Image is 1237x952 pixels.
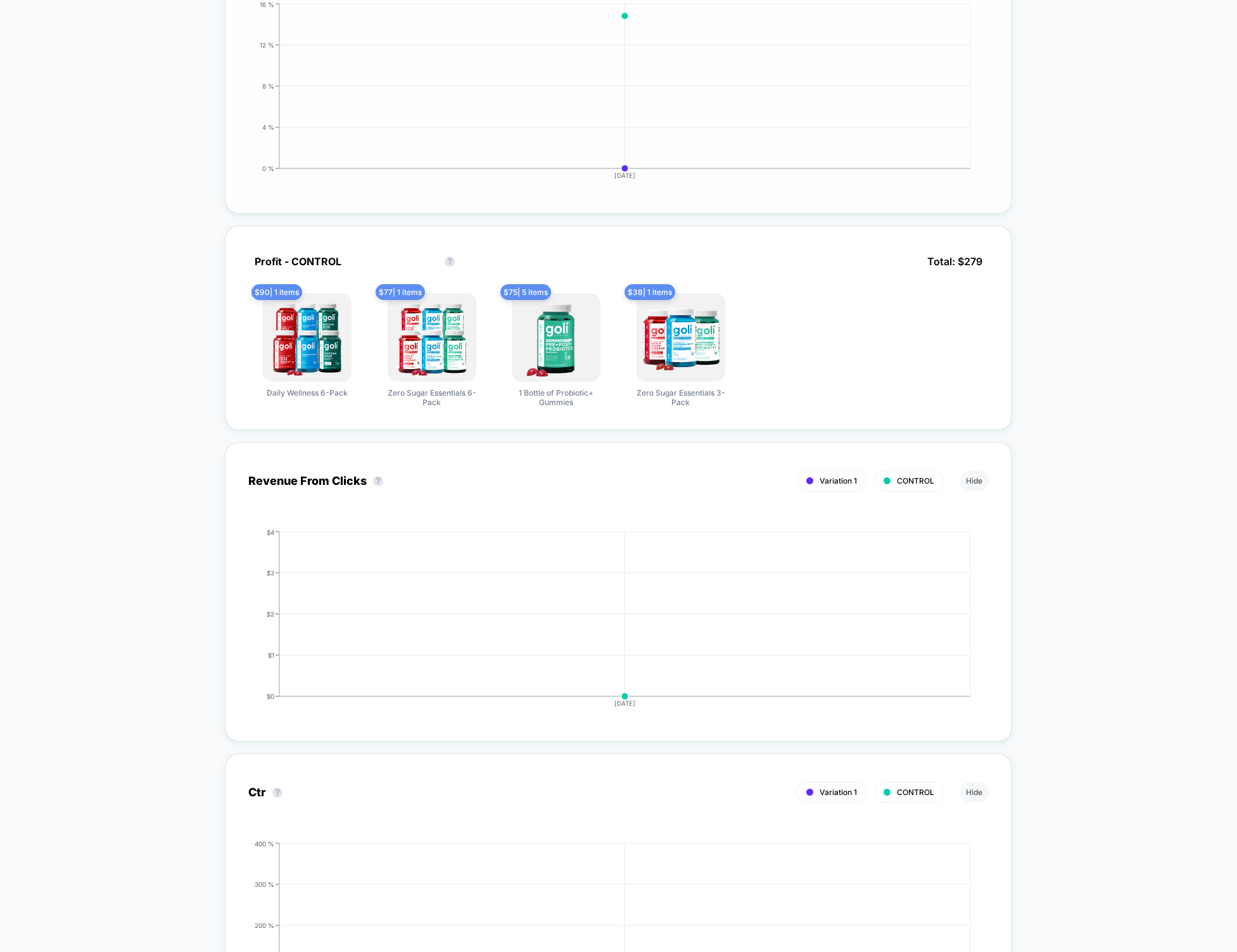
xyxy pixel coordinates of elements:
[614,699,635,707] tspan: [DATE]
[267,568,274,576] tspan: $3
[263,293,352,382] img: Daily Wellness 6-Pack
[260,41,274,48] tspan: 12 %
[255,880,274,887] tspan: 300 %
[445,256,455,266] button: ?
[262,123,274,130] tspan: 4 %
[614,172,635,179] tspan: [DATE]
[500,284,551,300] span: $ 75 | 5 items
[625,284,675,300] span: $ 38 | 1 items
[921,249,989,274] span: Total: $ 279
[820,476,857,485] span: Variation 1
[236,529,977,718] div: REVENUE_FROM_CLICKS
[376,284,425,300] span: $ 77 | 1 items
[388,293,476,382] img: Zero Sugar Essentials 6-Pack
[268,651,274,658] tspan: $1
[960,470,989,491] button: Hide
[255,921,274,929] tspan: 200 %
[820,787,857,797] span: Variation 1
[236,1,977,191] div: CONVERSION_RATE
[262,164,274,172] tspan: 0 %
[267,692,274,699] tspan: $0
[251,284,302,300] span: $ 90 | 1 items
[637,293,725,382] img: Zero Sugar Essentials 3-Pack
[262,82,274,89] tspan: 8 %
[633,388,728,407] span: Zero Sugar Essentials 3-Pack
[897,476,934,485] span: CONTROL
[267,610,274,617] tspan: $2
[512,293,600,382] img: 1 Bottle of Probiotic+ Gummies
[509,388,604,407] span: 1 Bottle of Probiotic+ Gummies
[960,782,989,803] button: Hide
[267,388,348,398] span: Daily Wellness 6-Pack
[267,528,274,535] tspan: $4
[272,787,282,798] button: ?
[897,787,934,797] span: CONTROL
[373,476,383,486] button: ?
[255,839,274,847] tspan: 400 %
[384,388,479,407] span: Zero Sugar Essentials 6-Pack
